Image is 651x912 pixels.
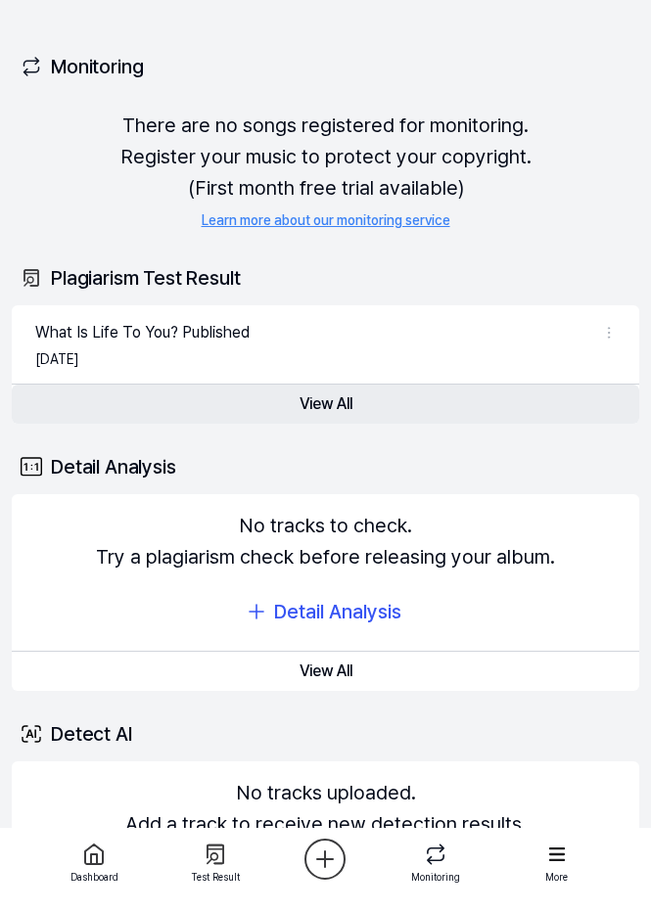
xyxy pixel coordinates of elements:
[12,394,639,413] a: View All
[522,832,592,890] a: More
[191,870,240,885] div: Test Result
[12,439,639,494] div: Detail Analysis
[12,385,639,424] button: View All
[400,832,471,890] a: Monitoring
[274,596,401,627] div: Detail Analysis
[35,321,250,344] div: What Is Life To You? Published
[70,870,118,885] div: Dashboard
[96,510,555,572] div: No tracks to check. Try a plagiarism check before releasing your album.
[35,350,79,370] div: [DATE]
[12,110,639,231] div: There are no songs registered for monitoring. Register your music to protect your copyright. (Fir...
[12,39,639,94] div: Monitoring
[180,832,251,890] a: Test Result
[231,588,421,635] button: Detail Analysis
[411,870,460,885] div: Monitoring
[545,870,568,885] div: More
[202,211,450,231] a: Learn more about our monitoring service
[12,707,639,761] div: Detect AI
[12,661,639,680] a: View All
[12,652,639,691] button: View All
[59,832,129,890] a: Dashboard
[12,251,639,305] div: Plagiarism Test Result
[35,321,593,344] a: What Is Life To You? Published
[125,777,527,840] div: No tracks uploaded. Add a track to receive new detection results.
